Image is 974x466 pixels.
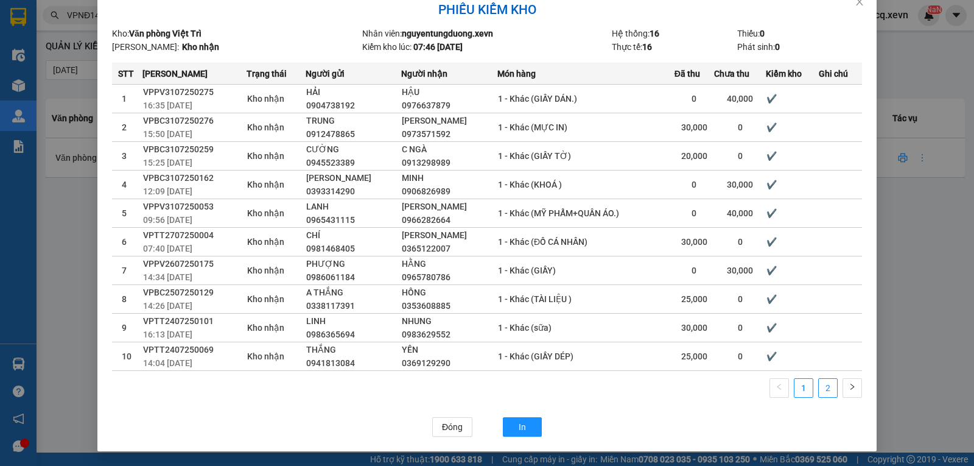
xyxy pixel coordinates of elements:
div: 1 - Khác (MỸ PHẨM+QUẦN ÁO.) [498,207,674,220]
span: Kiểm kho [766,67,802,80]
span: VPTT2707250004 [143,230,214,240]
div: HỒNG [402,286,497,299]
div: 0353608885 [402,299,497,312]
div: Thiếu: [737,27,862,40]
span: ✔ [766,151,777,161]
div: 0981468405 [306,242,401,255]
span: 14:34 [DATE] [143,272,192,282]
div: 25,000 [675,292,713,306]
span: 2 [122,122,127,132]
strong: 16 [650,29,659,38]
div: 0 [675,207,713,220]
span: 07:40 [DATE] [143,244,192,253]
div: 0912478865 [306,127,401,141]
div: 0976637879 [402,99,497,112]
span: Kho nhận [247,208,284,218]
button: left [769,378,789,398]
span: ✔ [766,208,777,218]
span: 15:25 [DATE] [143,158,192,168]
span: 14:04 [DATE] [143,358,192,368]
strong: 0 [775,42,780,52]
span: left [776,383,783,390]
strong: Văn phòng Việt Trì [129,29,201,38]
div: CƯỜNG [306,143,401,156]
div: 30,000 [675,121,713,134]
span: 9 [122,323,127,333]
a: 1 [794,379,813,397]
div: 0 [715,235,765,249]
div: 0338117391 [306,299,401,312]
button: right [843,378,862,398]
div: 0913298989 [402,156,497,169]
div: MINH [402,171,497,185]
span: Đã thu [674,67,700,80]
span: Ghi chú [819,67,848,80]
span: 7 [122,266,127,275]
div: 0906826989 [402,185,497,198]
strong: 07:46 [DATE] [413,42,463,52]
div: Phát sinh: [737,40,862,54]
div: 0365122007 [402,242,497,255]
div: 30,000 [675,235,713,249]
span: ✔ [766,351,777,361]
div: 30,000 [715,264,765,277]
span: Kho nhận [247,94,284,104]
div: 25,000 [675,350,713,363]
span: 4 [122,180,127,189]
div: HẢI [306,85,401,99]
div: 40,000 [715,207,765,220]
li: 1 [794,378,813,398]
div: CHÍ [306,228,401,242]
div: 0369129290 [402,356,497,370]
div: 0986365694 [306,328,401,341]
span: ✔ [766,294,777,304]
div: TRUNG [306,114,401,127]
strong: nguyentungduong.xevn [402,29,493,38]
span: Kho nhận [247,151,284,161]
div: 1 - Khác (MỰC IN) [498,121,674,134]
div: 0 [715,321,765,334]
div: 0 [675,264,713,277]
span: Đóng [442,420,463,434]
span: Kho nhận [247,122,284,132]
div: 0973571592 [402,127,497,141]
span: VPTT2407250069 [143,345,214,355]
div: 0945523389 [306,156,401,169]
span: Trạng thái [247,67,287,80]
span: In [519,422,526,432]
div: LANH [306,200,401,213]
span: 3 [122,151,127,161]
div: Hệ thống: [612,27,737,40]
div: [PERSON_NAME] [306,171,401,185]
div: Kiểm kho lúc: [362,40,612,54]
span: VPBC3107250162 [143,173,214,183]
div: 1 - Khác (KHOÁ ) [498,178,674,191]
div: 0983629552 [402,328,497,341]
div: 0941813084 [306,356,401,370]
div: 0965780786 [402,270,497,284]
span: ✔ [766,323,777,333]
span: 16:35 [DATE] [143,101,192,110]
span: ✔ [766,122,777,132]
button: In [503,417,542,437]
div: 40,000 [715,92,765,105]
a: 2 [819,379,837,397]
div: 0 [675,92,713,105]
div: 0 [675,178,713,191]
div: 1 - Khác (GIẦY DÉP) [498,350,674,363]
span: 5 [122,208,127,218]
span: Người gửi [306,67,345,80]
div: 0965431115 [306,213,401,227]
li: Next Page [843,378,862,398]
div: NHUNG [402,314,497,328]
span: VPPV2607250175 [143,259,214,269]
span: VPPV3107250275 [143,87,214,97]
span: ✔ [766,237,777,247]
span: Chưa thu [714,67,749,80]
div: 1 - Khác (GIẤY DÁN.) [498,92,674,105]
div: THẮNG [306,343,401,356]
span: 10 [122,351,131,361]
span: Người nhận [401,67,447,80]
div: A THẮNG [306,286,401,299]
span: 16:13 [DATE] [143,330,192,339]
